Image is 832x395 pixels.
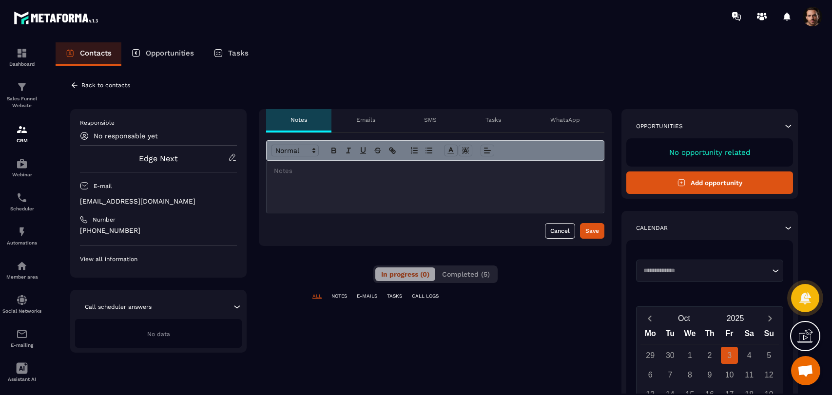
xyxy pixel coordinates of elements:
[585,226,599,236] div: Save
[442,270,490,278] span: Completed (5)
[2,253,41,287] a: automationsautomationsMember area
[424,116,437,124] p: SMS
[701,347,718,364] div: 2
[2,376,41,382] p: Assistant AI
[16,328,28,340] img: email
[16,192,28,204] img: scheduler
[701,366,718,383] div: 9
[636,122,683,130] p: Opportunities
[94,132,158,140] p: No responsable yet
[739,327,759,344] div: Sa
[661,366,678,383] div: 7
[636,260,783,282] div: Search for option
[485,116,501,124] p: Tasks
[759,327,779,344] div: Su
[387,293,402,300] p: TASKS
[85,303,152,311] p: Call scheduler answers
[2,287,41,321] a: social-networksocial-networkSocial Networks
[2,61,41,67] p: Dashboard
[2,342,41,348] p: E-mailing
[228,49,249,57] p: Tasks
[2,185,41,219] a: schedulerschedulerScheduler
[331,293,347,300] p: NOTES
[640,312,658,325] button: Previous month
[2,116,41,150] a: formationformationCRM
[2,138,41,143] p: CRM
[16,260,28,272] img: automations
[56,42,121,66] a: Contacts
[545,223,575,239] button: Cancel
[760,347,777,364] div: 5
[356,116,375,124] p: Emails
[741,347,758,364] div: 4
[2,206,41,211] p: Scheduler
[700,327,720,344] div: Th
[741,366,758,383] div: 11
[710,310,761,327] button: Open years overlay
[412,293,439,300] p: CALL LOGS
[681,347,698,364] div: 1
[312,293,322,300] p: ALL
[146,49,194,57] p: Opportunities
[2,40,41,74] a: formationformationDashboard
[16,124,28,135] img: formation
[642,366,659,383] div: 6
[147,331,170,338] span: No data
[761,312,779,325] button: Next month
[2,172,41,177] p: Webinar
[121,42,204,66] a: Opportunities
[16,81,28,93] img: formation
[719,327,739,344] div: Fr
[81,82,130,89] p: Back to contacts
[660,327,680,344] div: Tu
[16,294,28,306] img: social-network
[2,308,41,314] p: Social Networks
[791,356,820,385] div: Mở cuộc trò chuyện
[16,226,28,238] img: automations
[204,42,258,66] a: Tasks
[80,119,237,127] p: Responsible
[2,240,41,245] p: Automations
[640,327,660,344] div: Mo
[640,266,770,276] input: Search for option
[93,216,116,224] p: Number
[642,347,659,364] div: 29
[721,347,738,364] div: 3
[436,267,496,281] button: Completed (5)
[2,321,41,355] a: emailemailE-mailing
[80,226,237,235] p: [PHONE_NUMBER]
[636,148,783,157] p: No opportunity related
[661,347,678,364] div: 30
[16,158,28,169] img: automations
[2,95,41,109] p: Sales Funnel Website
[139,154,178,163] a: Edge Next
[80,49,112,57] p: Contacts
[94,182,112,190] p: E-mail
[80,255,237,263] p: View all information
[721,366,738,383] div: 10
[375,267,435,281] button: In progress (0)
[636,224,668,232] p: Calendar
[2,219,41,253] a: automationsautomationsAutomations
[626,171,793,194] button: Add opportunity
[2,355,41,389] a: Assistant AI
[680,327,700,344] div: We
[2,274,41,280] p: Member area
[2,150,41,185] a: automationsautomationsWebinar
[16,47,28,59] img: formation
[381,270,429,278] span: In progress (0)
[80,197,237,206] p: [EMAIL_ADDRESS][DOMAIN_NAME]
[658,310,710,327] button: Open months overlay
[550,116,580,124] p: WhatsApp
[681,366,698,383] div: 8
[14,9,101,27] img: logo
[2,74,41,116] a: formationformationSales Funnel Website
[580,223,604,239] button: Save
[290,116,307,124] p: Notes
[760,366,777,383] div: 12
[357,293,377,300] p: E-MAILS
